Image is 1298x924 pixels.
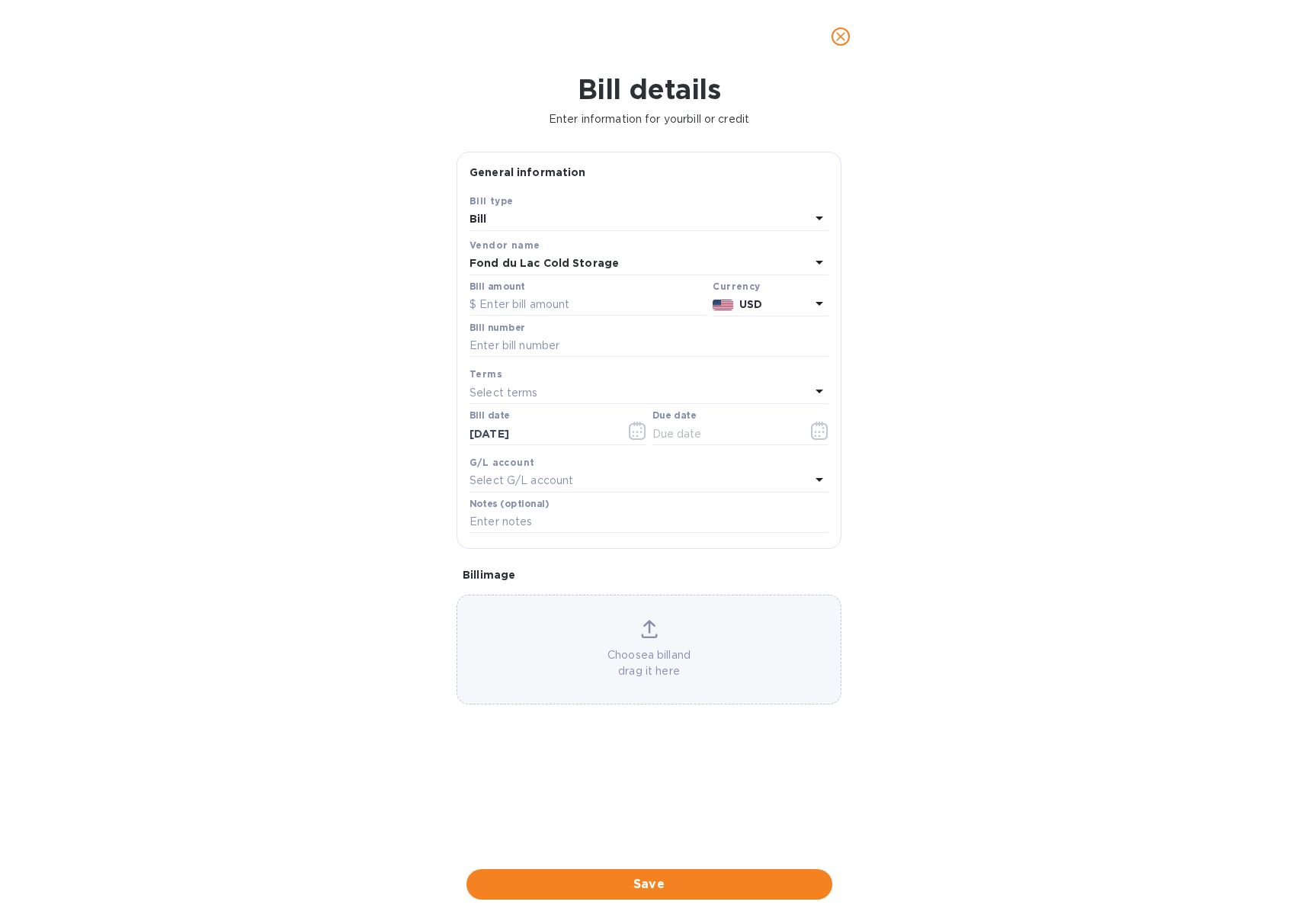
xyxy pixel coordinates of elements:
[822,18,859,55] button: close
[652,422,796,445] input: Due date
[470,422,614,445] input: Select date
[739,298,762,310] b: USD
[470,368,502,380] b: Terms
[479,875,820,894] span: Save
[466,869,832,900] button: Save
[457,647,841,679] p: Choose a bill and drag it here
[12,73,1286,105] h1: Bill details
[470,294,707,316] input: $ Enter bill amount
[713,281,760,292] b: Currency
[470,511,828,534] input: Enter notes
[713,300,733,310] img: USD
[463,567,835,582] p: Bill image
[470,385,538,401] p: Select terms
[470,195,514,207] b: Bill type
[470,499,550,509] label: Notes (optional)
[470,473,573,489] p: Select G/L account
[470,257,619,269] b: Fond du Lac Cold Storage
[470,323,524,332] label: Bill number
[12,111,1286,127] p: Enter information for your bill or credit
[470,457,534,468] b: G/L account
[652,412,696,421] label: Due date
[470,335,828,358] input: Enter bill number
[470,239,540,251] b: Vendor name
[470,166,586,178] b: General information
[470,412,510,421] label: Bill date
[470,213,487,225] b: Bill
[470,282,524,291] label: Bill amount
